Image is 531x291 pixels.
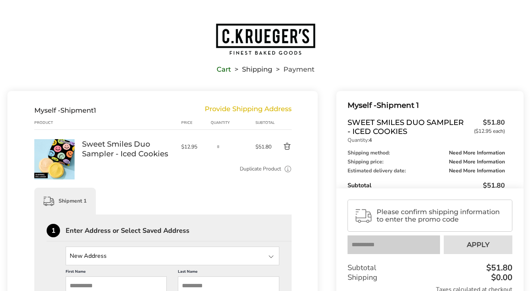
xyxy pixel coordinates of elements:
[272,142,292,151] button: Delete product
[348,101,377,110] span: Myself -
[181,120,211,126] div: Price
[449,159,505,165] span: Need More Information
[474,129,505,134] span: ($12.95 each)
[377,208,506,223] span: Please confirm shipping information to enter the promo code
[348,138,505,143] p: Quantity:
[449,150,505,156] span: Need More Information
[240,165,281,173] a: Duplicate Product
[34,139,75,179] img: Sweet Smiles Duo Sampler - Iced Cookies
[82,139,174,159] a: Sweet Smiles Duo Sampler - Iced Cookies
[483,181,505,190] span: $51.80
[348,263,512,273] div: Subtotal
[34,188,96,215] div: Shipment 1
[489,273,512,282] div: $0.00
[449,168,505,173] span: Need More Information
[178,269,279,276] label: Last Name
[94,106,96,115] span: 1
[47,224,60,237] div: 1
[34,139,75,146] a: Sweet Smiles Duo Sampler - Iced Cookies
[217,67,231,72] a: Cart
[467,241,490,248] span: Apply
[348,118,505,136] a: Sweet Smiles Duo Sampler - Iced Cookies$51.80($12.95 each)
[470,118,505,134] span: $51.80
[369,137,372,144] strong: 4
[348,150,505,156] div: Shipping method:
[211,139,226,154] input: Quantity input
[444,235,512,254] button: Apply
[34,106,60,115] span: Myself -
[66,227,292,234] div: Enter Address or Select Saved Address
[231,67,272,72] li: Shipping
[255,143,272,150] span: $51.80
[7,23,524,56] a: Go to home page
[348,273,512,282] div: Shipping
[66,269,167,276] label: First Name
[348,159,505,165] div: Shipping price:
[348,168,505,173] div: Estimated delivery date:
[66,247,279,265] input: State
[215,23,316,56] img: C.KRUEGER'S
[34,120,82,126] div: Product
[34,106,96,115] div: Shipment
[348,181,505,190] div: Subtotal
[205,106,292,115] div: Provide Shipping Address
[484,264,512,272] div: $51.80
[348,99,505,112] div: Shipment 1
[211,120,255,126] div: Quantity
[348,118,470,136] span: Sweet Smiles Duo Sampler - Iced Cookies
[283,67,314,72] span: Payment
[181,143,207,150] span: $12.95
[255,120,272,126] div: Subtotal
